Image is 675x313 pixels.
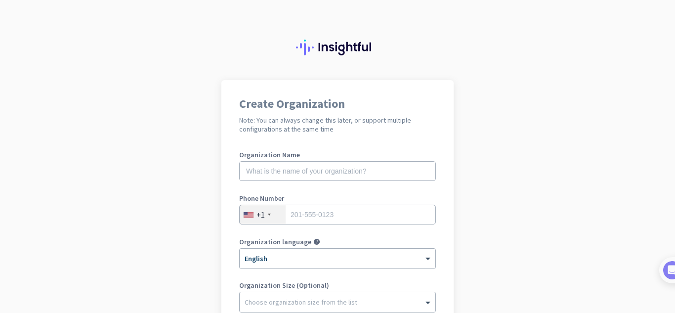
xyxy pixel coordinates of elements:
[313,238,320,245] i: help
[239,195,436,202] label: Phone Number
[296,40,379,55] img: Insightful
[239,205,436,224] input: 201-555-0123
[256,210,265,220] div: +1
[239,116,436,134] h2: Note: You can always change this later, or support multiple configurations at the same time
[239,161,436,181] input: What is the name of your organization?
[239,282,436,289] label: Organization Size (Optional)
[239,238,311,245] label: Organization language
[239,151,436,158] label: Organization Name
[239,98,436,110] h1: Create Organization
